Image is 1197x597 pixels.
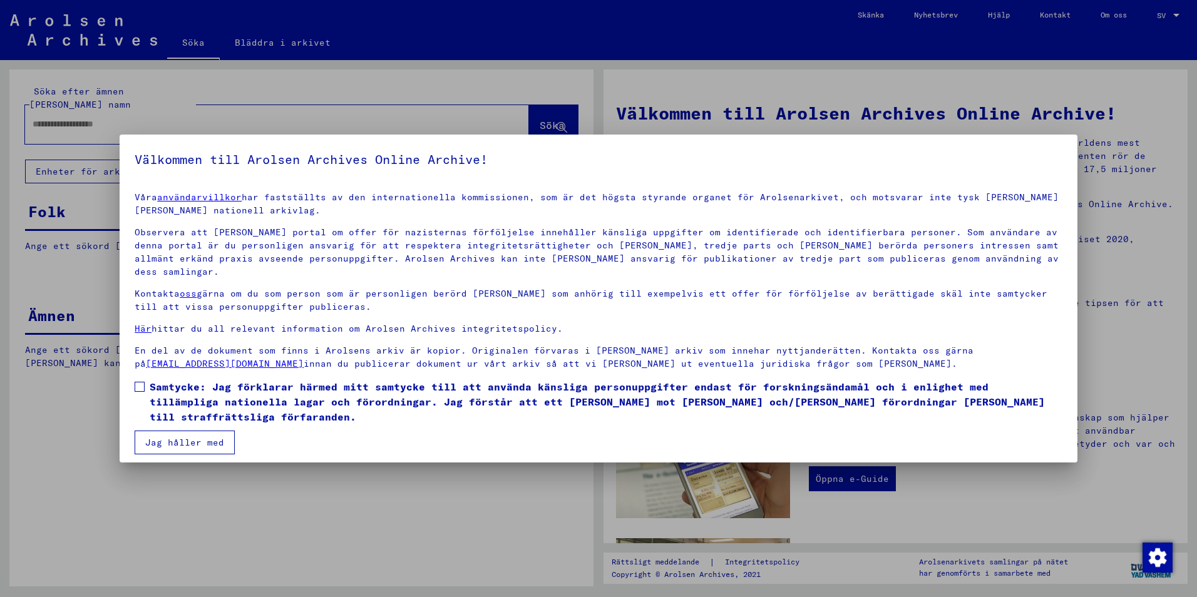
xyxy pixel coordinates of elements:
p: Våra har fastställts av den internationella kommissionen, som är det högsta styrande organet för ... [135,191,1062,217]
p: Kontakta gärna om du som person som är personligen berörd [PERSON_NAME] som anhörig till exempelv... [135,287,1062,314]
p: En del av de dokument som finns i Arolsens arkiv är kopior. Originalen förvaras i [PERSON_NAME] a... [135,344,1062,370]
a: Här [135,323,152,334]
img: Ändra samtycke [1143,543,1173,573]
a: [EMAIL_ADDRESS][DOMAIN_NAME] [146,358,304,369]
font: Samtycke: Jag förklarar härmed mitt samtycke till att använda känsliga personuppgifter endast för... [150,380,1045,423]
a: användarvillkor [157,191,242,203]
button: Jag håller med [135,431,235,454]
p: Observera att [PERSON_NAME] portal om offer för nazisternas förföljelse innehåller känsliga uppgi... [135,226,1062,278]
a: oss [180,288,197,299]
p: hittar du all relevant information om Arolsen Archives integritetspolicy. [135,322,1062,335]
div: Ändra samtycke [1142,542,1172,572]
h5: Välkommen till Arolsen Archives Online Archive! [135,150,1062,170]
